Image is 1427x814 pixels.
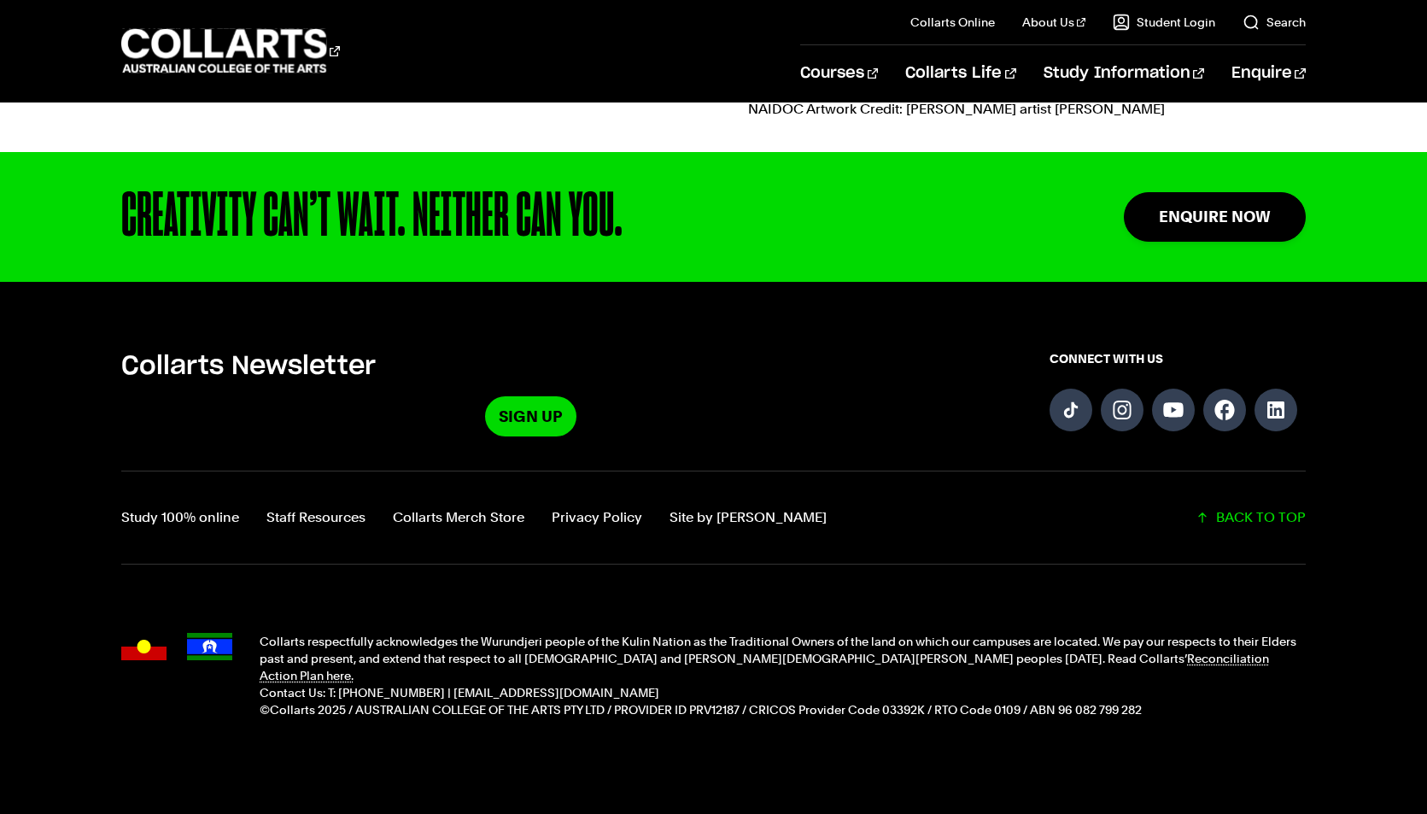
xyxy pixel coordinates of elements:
[1113,14,1215,31] a: Student Login
[121,506,827,530] nav: Footer navigation
[1124,192,1306,241] a: Enquire Now
[1254,389,1297,431] a: Follow us on LinkedIn
[260,684,1306,701] p: Contact Us: T: [PHONE_NUMBER] | [EMAIL_ADDRESS][DOMAIN_NAME]
[393,506,524,530] a: Collarts Merch Store
[121,633,232,718] div: Acknowledgment flags
[1050,350,1306,367] span: CONNECT WITH US
[800,45,878,102] a: Courses
[1231,45,1306,102] a: Enquire
[260,633,1306,684] p: Collarts respectfully acknowledges the Wurundjeri people of the Kulin Nation as the Traditional O...
[121,26,340,75] div: Go to homepage
[552,506,642,530] a: Privacy Policy
[121,471,1306,565] div: Additional links and back-to-top button
[670,506,827,530] a: Site by Calico
[1050,350,1306,436] div: Connect with us on social media
[121,186,1015,248] div: CREATIVITY CAN’T WAIT. NEITHER CAN YOU.
[905,45,1015,102] a: Collarts Life
[1044,45,1204,102] a: Study Information
[1022,14,1085,31] a: About Us
[260,701,1306,718] p: ©Collarts 2025 / AUSTRALIAN COLLEGE OF THE ARTS PTY LTD / PROVIDER ID PRV12187 / CRICOS Provider ...
[1196,506,1306,530] a: Scroll back to top of the page
[485,396,576,436] a: Sign Up
[910,14,995,31] a: Collarts Online
[1050,389,1092,431] a: Follow us on TikTok
[121,506,239,530] a: Study 100% online
[266,506,366,530] a: Staff Resources
[1243,14,1306,31] a: Search
[121,633,167,660] img: Australian Aboriginal flag
[1203,389,1246,431] a: Follow us on Facebook
[121,350,940,383] h5: Collarts Newsletter
[1152,389,1195,431] a: Follow us on YouTube
[1101,389,1143,431] a: Follow us on Instagram
[187,633,232,660] img: Torres Strait Islander flag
